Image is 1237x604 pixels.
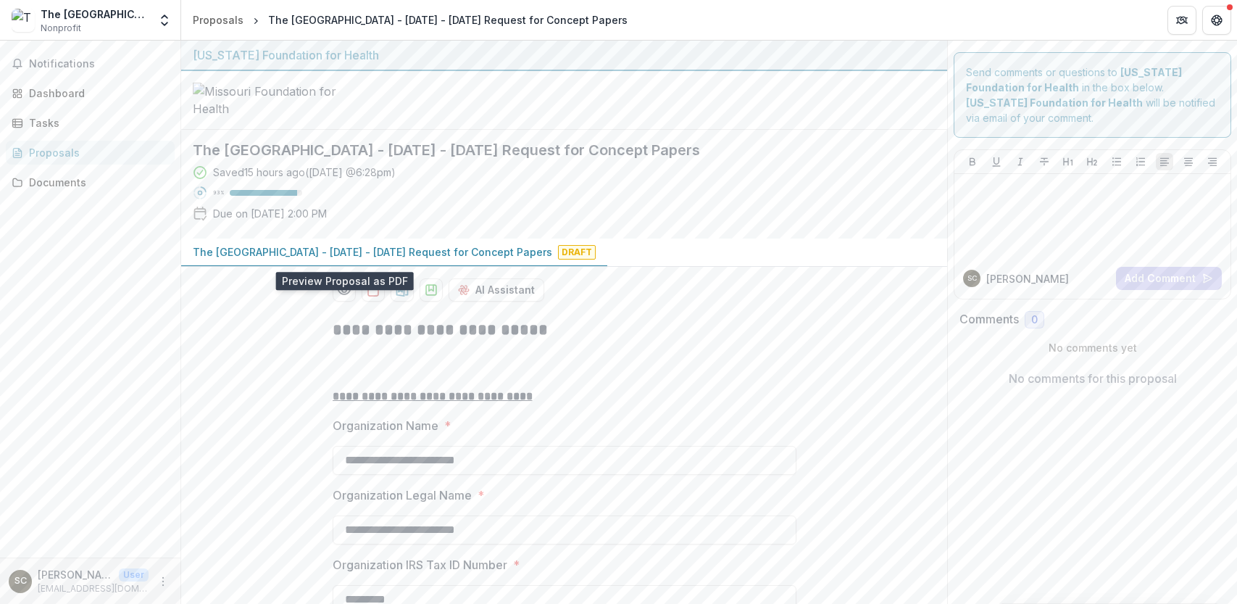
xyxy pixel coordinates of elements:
button: Align Right [1204,153,1221,170]
strong: [US_STATE] Foundation for Health [966,96,1143,109]
a: Proposals [6,141,175,165]
img: The University of Chicago [12,9,35,32]
p: [EMAIL_ADDRESS][DOMAIN_NAME] [38,582,149,595]
a: Documents [6,170,175,194]
p: 93 % [213,188,224,198]
button: Align Center [1180,153,1197,170]
p: Organization IRS Tax ID Number [333,556,507,574]
button: Italicize [1012,153,1029,170]
button: download-proposal [362,278,385,302]
div: Scott Cook [14,576,27,586]
h2: Comments [959,313,1019,326]
button: Bullet List [1108,153,1125,170]
a: Dashboard [6,81,175,105]
div: Dashboard [29,86,163,101]
button: Bold [964,153,981,170]
button: AI Assistant [449,278,544,302]
button: Align Left [1156,153,1173,170]
button: Notifications [6,52,175,75]
button: download-proposal [391,278,414,302]
p: Organization Legal Name [333,487,472,504]
p: No comments for this proposal [1009,370,1177,387]
p: [PERSON_NAME] [38,567,113,582]
p: User [119,568,149,582]
span: 0 [1031,314,1038,326]
button: Ordered List [1132,153,1149,170]
button: Open entity switcher [154,6,175,35]
div: Send comments or questions to in the box below. will be notified via email of your comment. [954,52,1231,138]
button: download-proposal [420,278,443,302]
nav: breadcrumb [187,9,633,30]
a: Proposals [187,9,249,30]
button: Heading 2 [1083,153,1101,170]
a: Tasks [6,111,175,135]
div: The [GEOGRAPHIC_DATA] - [DATE] - [DATE] Request for Concept Papers [268,12,628,28]
p: [PERSON_NAME] [986,271,1069,286]
div: Saved 15 hours ago ( [DATE] @ 6:28pm ) [213,165,396,180]
button: Add Comment [1116,267,1222,290]
h2: The [GEOGRAPHIC_DATA] - [DATE] - [DATE] Request for Concept Papers [193,141,912,159]
div: Scott Cook [967,275,977,282]
span: Nonprofit [41,22,81,35]
div: The [GEOGRAPHIC_DATA] [41,7,149,22]
button: Get Help [1202,6,1231,35]
button: Underline [988,153,1005,170]
button: Strike [1036,153,1053,170]
div: Proposals [29,145,163,160]
button: Partners [1167,6,1196,35]
button: Heading 1 [1059,153,1077,170]
p: No comments yet [959,340,1225,355]
p: Organization Name [333,417,438,434]
img: Missouri Foundation for Health [193,83,338,117]
p: Due on [DATE] 2:00 PM [213,206,327,221]
button: Preview 355c069d-0bfa-4f25-b610-927c6dbcdab2-0.pdf [333,278,356,302]
span: Draft [558,245,596,260]
div: Proposals [193,12,243,28]
div: Documents [29,175,163,190]
p: The [GEOGRAPHIC_DATA] - [DATE] - [DATE] Request for Concept Papers [193,244,552,260]
div: Tasks [29,115,163,131]
div: [US_STATE] Foundation for Health [193,46,936,64]
button: More [154,573,172,590]
span: Notifications [29,58,169,70]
